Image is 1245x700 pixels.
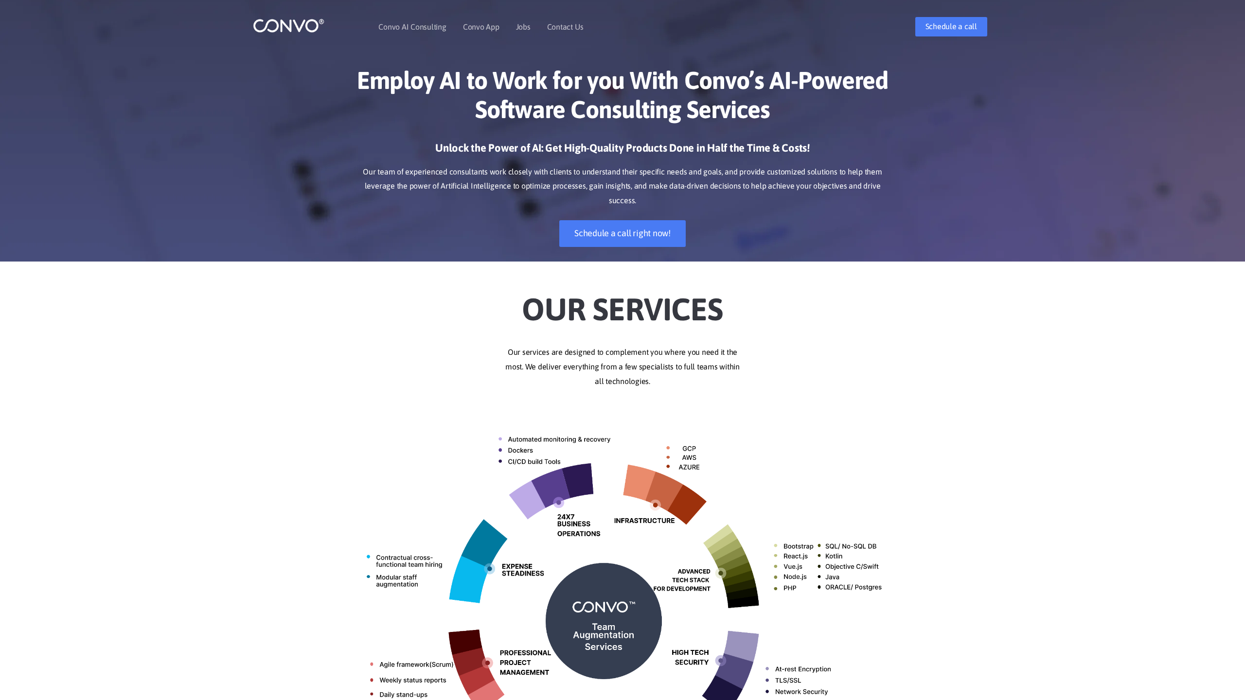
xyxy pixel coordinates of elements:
[547,23,584,31] a: Contact Us
[253,18,324,33] img: logo_1.png
[353,345,892,389] p: Our services are designed to complement you where you need it the most. We deliver everything fro...
[353,276,892,331] h2: Our Services
[378,23,446,31] a: Convo AI Consulting
[353,165,892,209] p: Our team of experienced consultants work closely with clients to understand their specific needs ...
[463,23,499,31] a: Convo App
[353,141,892,162] h3: Unlock the Power of AI: Get High-Quality Products Done in Half the Time & Costs!
[353,66,892,131] h1: Employ AI to Work for you With Convo’s AI-Powered Software Consulting Services
[516,23,531,31] a: Jobs
[559,220,686,247] a: Schedule a call right now!
[915,17,987,36] a: Schedule a call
